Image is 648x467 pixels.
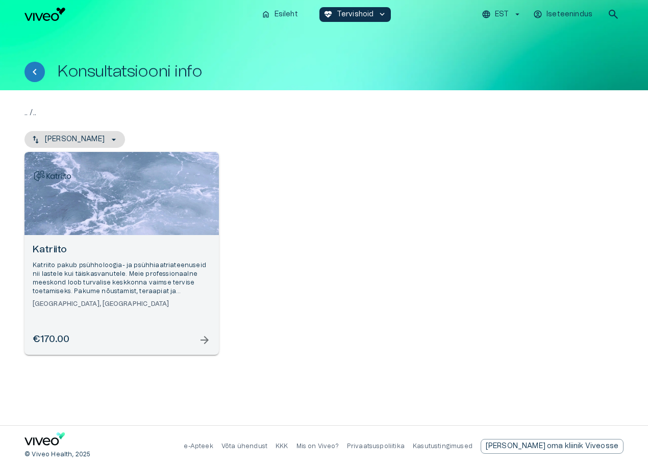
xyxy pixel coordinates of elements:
img: Viveo logo [24,8,65,21]
button: ecg_heartTervishoidkeyboard_arrow_down [319,7,391,22]
div: [PERSON_NAME] oma kliinik Viveosse [481,439,624,454]
a: Navigate to home page [24,432,65,449]
a: Send email to partnership request to viveo [481,439,624,454]
p: Iseteenindus [546,9,592,20]
p: EST [495,9,509,20]
h1: Konsultatsiooni info [57,63,202,81]
span: ecg_heart [323,10,333,19]
p: .. / .. [24,107,624,119]
button: homeEsileht [257,7,303,22]
p: Katriito pakub psühholoogia- ja psühhiaatriateenuseid nii lastele kui täiskasvanutele. Meie profe... [33,261,211,296]
span: keyboard_arrow_down [378,10,387,19]
p: © Viveo Health, 2025 [24,450,90,459]
a: Privaatsuspoliitika [347,443,405,449]
a: KKK [276,443,288,449]
span: home [261,10,270,19]
p: Mis on Viveo? [296,442,339,451]
h6: €170.00 [33,333,69,347]
p: Esileht [275,9,298,20]
p: [PERSON_NAME] oma kliinik Viveosse [486,441,618,452]
h6: Katriito [33,243,211,257]
p: Tervishoid [337,9,374,20]
a: Open selected supplier available booking dates [24,152,219,355]
p: Võta ühendust [221,442,267,451]
span: search [607,8,619,20]
button: open search modal [603,4,624,24]
button: Iseteenindus [532,7,595,22]
img: Katriito logo [32,160,73,192]
span: arrow_forward [198,334,211,346]
h6: [GEOGRAPHIC_DATA], [GEOGRAPHIC_DATA] [33,300,211,308]
button: [PERSON_NAME] [24,131,125,148]
p: [PERSON_NAME] [45,134,105,145]
a: Navigate to homepage [24,8,253,21]
button: EST [480,7,524,22]
a: Kasutustingimused [413,443,472,449]
a: e-Apteek [184,443,213,449]
button: Tagasi [24,62,45,82]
